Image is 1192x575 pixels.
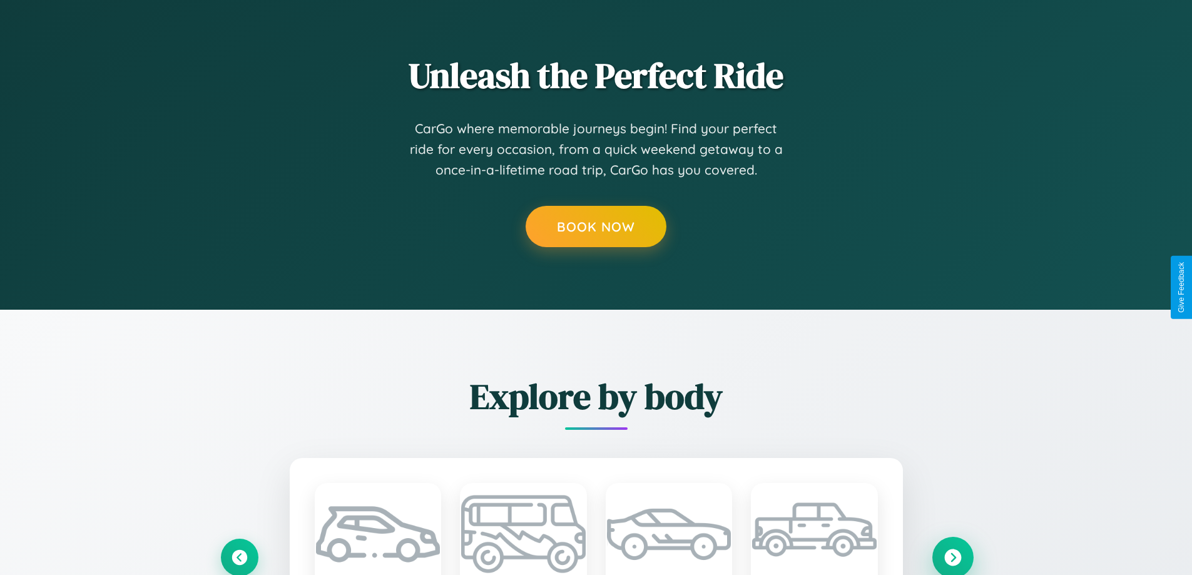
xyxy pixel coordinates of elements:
[409,118,784,181] p: CarGo where memorable journeys begin! Find your perfect ride for every occasion, from a quick wee...
[221,51,972,99] h2: Unleash the Perfect Ride
[1177,262,1186,313] div: Give Feedback
[526,206,666,247] button: Book Now
[221,372,972,420] h2: Explore by body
